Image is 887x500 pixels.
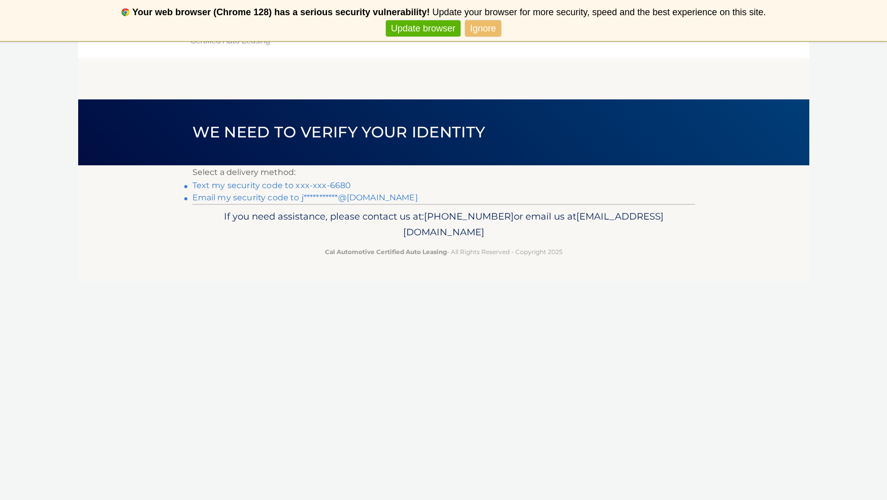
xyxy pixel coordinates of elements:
span: We need to verify your identity [192,123,485,141]
a: Update browser [386,20,461,37]
span: Update your browser for more security, speed and the best experience on this site. [432,7,766,17]
span: [PHONE_NUMBER] [424,210,514,222]
a: Ignore [465,20,501,37]
strong: Cal Automotive Certified Auto Leasing [325,248,447,256]
p: - All Rights Reserved - Copyright 2025 [199,246,688,257]
a: Text my security code to xxx-xxx-6680 [192,181,351,190]
b: Your web browser (Chrome 128) has a serious security vulnerability! [133,7,430,17]
p: If you need assistance, please contact us at: or email us at [199,208,688,241]
p: Select a delivery method: [192,165,695,180]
